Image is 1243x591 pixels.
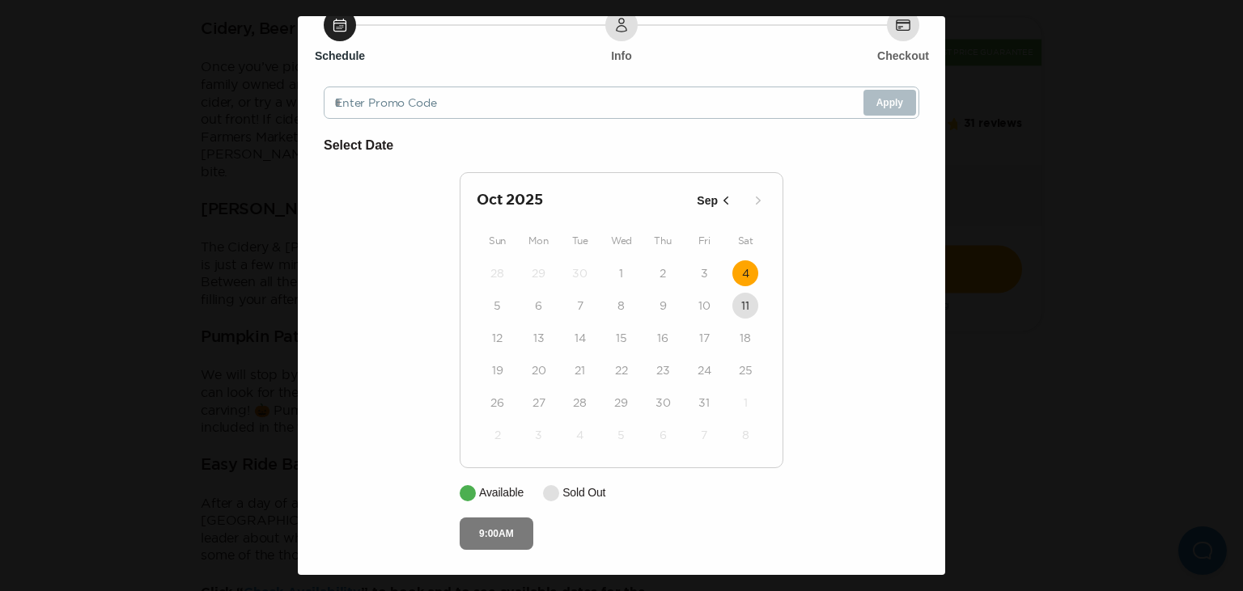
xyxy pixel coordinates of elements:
time: 4 [742,265,749,281]
time: 28 [490,265,504,281]
div: Sun [477,231,518,251]
p: Sep [697,192,718,209]
button: 2 [650,260,676,286]
time: 11 [741,298,749,314]
button: 11 [732,293,758,319]
time: 3 [535,427,542,443]
button: 30 [567,260,593,286]
button: 30 [650,390,676,416]
time: 27 [532,395,545,411]
time: 21 [575,362,585,378]
time: 5 [617,427,625,443]
time: 1 [619,265,623,281]
button: 16 [650,325,676,351]
button: 8 [732,422,758,448]
time: 12 [492,330,503,346]
time: 28 [573,395,587,411]
button: 6 [650,422,676,448]
button: 2 [485,422,511,448]
h6: Schedule [315,48,365,64]
button: 26 [485,390,511,416]
button: 12 [485,325,511,351]
time: 4 [576,427,583,443]
button: 5 [609,422,634,448]
button: 29 [609,390,634,416]
button: 4 [567,422,593,448]
time: 2 [494,427,501,443]
button: 21 [567,357,593,383]
button: 4 [732,260,758,286]
button: 14 [567,325,593,351]
button: 1 [732,390,758,416]
time: 29 [532,265,545,281]
time: 25 [739,362,753,378]
time: 16 [657,330,668,346]
div: Tue [559,231,600,251]
button: 6 [526,293,552,319]
button: 15 [609,325,634,351]
div: Mon [518,231,559,251]
time: 9 [660,298,667,314]
button: 9 [650,293,676,319]
button: 24 [691,357,717,383]
time: 31 [698,395,710,411]
button: 28 [485,260,511,286]
button: 7 [567,293,593,319]
div: Thu [643,231,684,251]
button: 20 [526,357,552,383]
time: 8 [617,298,625,314]
time: 17 [699,330,710,346]
time: 6 [660,427,667,443]
time: 22 [615,362,628,378]
button: 23 [650,357,676,383]
button: 8 [609,293,634,319]
button: 25 [732,357,758,383]
div: Wed [600,231,642,251]
button: 31 [691,390,717,416]
time: 7 [701,427,707,443]
button: 3 [691,260,717,286]
button: 17 [691,325,717,351]
time: 8 [742,427,749,443]
time: 26 [490,395,504,411]
time: 5 [494,298,501,314]
time: 6 [535,298,542,314]
button: 18 [732,325,758,351]
button: 29 [526,260,552,286]
time: 2 [660,265,666,281]
time: 18 [740,330,751,346]
div: Fri [684,231,725,251]
time: 30 [572,265,588,281]
time: 13 [533,330,545,346]
button: 10 [691,293,717,319]
time: 30 [655,395,671,411]
button: 13 [526,325,552,351]
time: 15 [616,330,627,346]
button: 22 [609,357,634,383]
time: 19 [492,362,503,378]
time: 10 [698,298,711,314]
time: 7 [577,298,583,314]
time: 1 [744,395,748,411]
button: 1 [609,260,634,286]
h6: Select Date [324,135,919,156]
p: Sold Out [562,484,605,501]
h2: Oct 2025 [477,189,692,212]
button: Sep [692,188,739,214]
h6: Info [611,48,632,64]
time: 3 [701,265,708,281]
button: 5 [485,293,511,319]
button: 27 [526,390,552,416]
div: Sat [725,231,766,251]
time: 14 [575,330,586,346]
button: 3 [526,422,552,448]
time: 29 [614,395,628,411]
p: Available [479,484,524,501]
h6: Checkout [877,48,929,64]
time: 20 [532,362,546,378]
time: 23 [656,362,670,378]
button: 7 [691,422,717,448]
button: 28 [567,390,593,416]
button: 9:00AM [460,517,533,550]
time: 24 [698,362,711,378]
